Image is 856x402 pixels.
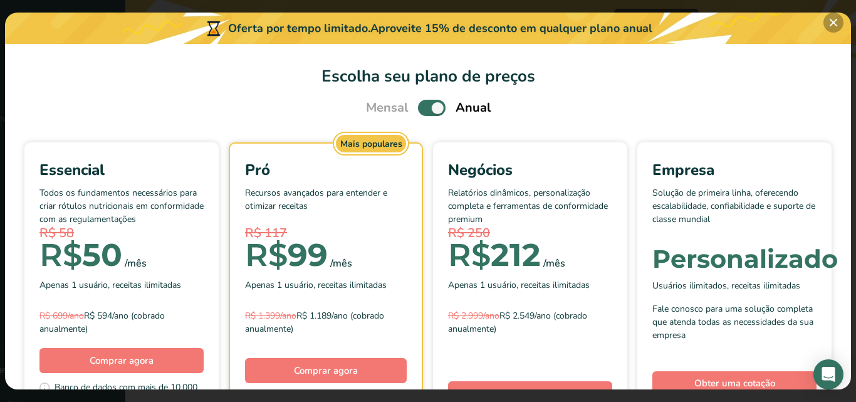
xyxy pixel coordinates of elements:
font: Comprar agora [294,364,358,377]
font: R$ 2.999/ano [448,310,499,322]
font: 50 [82,236,122,274]
font: /mês [543,257,565,270]
font: Recursos avançados para entender e otimizar receitas [245,187,387,212]
button: Comprar agora [245,358,407,383]
font: R$ 1.189/ano (cobrado anualmente) [245,310,384,335]
font: 99 [288,236,328,274]
font: Escolha seu plano de preços [321,65,535,87]
font: Usuários ilimitados, receitas ilimitadas [652,280,800,292]
button: Comprar agora [39,348,204,373]
font: R$ 58 [39,225,74,241]
font: /mês [330,257,352,270]
font: Obter uma cotação [694,377,775,389]
font: R$ 2.549/ano (cobrado anualmente) [448,310,587,335]
font: R$ 1.399/ano [245,310,296,322]
font: Aproveite 15% de desconto em qualquer plano anual [370,21,652,36]
font: Negócios [448,160,513,180]
font: Relatórios dinâmicos, personalização completa e ferramentas de conformidade premium [448,187,608,225]
font: Mensal [366,99,408,116]
font: Oferta por tempo limitado. [228,21,370,36]
font: Pró [245,160,270,180]
font: Todos os fundamentos necessários para criar rótulos nutricionais em conformidade com as regulamen... [39,187,204,225]
font: Apenas 1 usuário, receitas ilimitadas [245,279,387,291]
font: Anual [456,99,491,116]
font: Essencial [39,160,105,180]
font: Mais populares [340,138,402,150]
font: /mês [125,257,147,270]
font: R$ [39,236,82,274]
font: Apenas 1 usuário, receitas ilimitadas [39,279,181,291]
font: Apenas 1 usuário, receitas ilimitadas [448,279,590,291]
font: Solução de primeira linha, oferecendo escalabilidade, confiabilidade e suporte de classe mundial [652,187,815,225]
a: Obter uma cotação [652,371,817,396]
font: Empresa [652,160,714,180]
font: R$ 699/ano [39,310,84,322]
font: R$ 594/ano (cobrado anualmente) [39,310,165,335]
font: Fale conosco para uma solução completa que atenda todas as necessidades da sua empresa [652,303,813,341]
font: 212 [491,236,541,274]
font: Comprar agora [498,388,562,400]
font: Comprar agora [90,354,154,367]
font: R$ 250 [448,225,490,241]
font: R$ 117 [245,225,287,241]
font: Personalizado [652,243,838,274]
div: Abra o Intercom Messenger [813,359,843,389]
font: R$ [245,236,288,274]
font: R$ [448,236,491,274]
